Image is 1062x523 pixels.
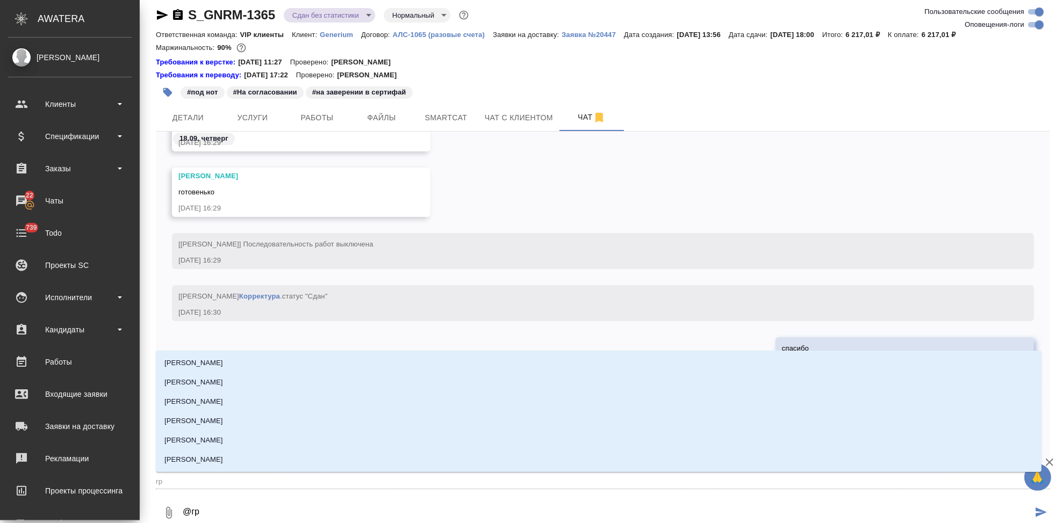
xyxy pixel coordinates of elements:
[305,87,414,96] span: на заверении в сертифай
[8,418,132,434] div: Заявки на доставку
[8,128,132,144] div: Спецификации
[8,386,132,402] div: Входящие заявки
[562,30,624,40] button: Заявка №20447
[822,31,845,39] p: Итого:
[566,111,618,124] span: Чат
[296,70,338,81] p: Проверено:
[8,52,132,63] div: [PERSON_NAME]
[217,43,234,52] p: 90%
[562,31,624,39] p: Заявка №20447
[233,87,297,98] p: #На согласовании
[164,396,223,407] p: [PERSON_NAME]
[624,31,677,39] p: Дата создания:
[289,11,362,20] button: Сдан без статистики
[3,220,137,246] a: 739Todo
[187,87,218,98] p: #под нот
[164,416,223,426] p: [PERSON_NAME]
[8,161,132,177] div: Заказы
[178,307,996,318] div: [DATE] 16:30
[178,188,214,196] span: готовенько
[291,111,343,125] span: Работы
[156,70,244,81] div: Нажми, чтобы открыть папку с инструкцией
[164,454,223,465] p: [PERSON_NAME]
[782,344,809,363] span: спасибо \
[188,8,275,22] a: S_GNRM-1365
[393,30,493,39] a: АЛС-1065 (разовые счета)
[3,477,137,504] a: Проекты процессинга
[227,111,278,125] span: Услуги
[178,240,374,248] span: [[PERSON_NAME]] Последовательность работ выключена
[239,292,280,300] a: Корректура
[8,96,132,112] div: Клиенты
[393,31,493,39] p: АЛС-1065 (разовые счета)
[156,57,238,68] div: Нажми, чтобы открыть папку с инструкцией
[1024,464,1051,491] button: 🙏
[19,222,44,233] span: 739
[337,70,405,81] p: [PERSON_NAME]
[284,8,375,23] div: Сдан без статистики
[593,111,606,124] svg: Отписаться
[922,31,964,39] p: 6 217,01 ₽
[3,381,137,408] a: Входящие заявки
[356,111,407,125] span: Файлы
[924,6,1024,17] span: Пользовательские сообщения
[384,8,450,23] div: Сдан без статистики
[729,31,770,39] p: Дата сдачи:
[244,70,296,81] p: [DATE] 17:22
[238,57,290,68] p: [DATE] 11:27
[164,435,223,446] p: [PERSON_NAME]
[320,30,361,39] a: Generium
[156,70,244,81] a: Требования к переводу:
[1029,466,1047,489] span: 🙏
[180,87,226,96] span: под нот
[178,171,393,181] div: [PERSON_NAME]
[8,193,132,209] div: Чаты
[457,8,471,22] button: Доп статусы указывают на важность/срочность заказа
[312,87,406,98] p: #на заверении в сертифай
[965,19,1024,30] span: Оповещения-логи
[156,9,169,21] button: Скопировать ссылку для ЯМессенджера
[164,377,223,388] p: [PERSON_NAME]
[156,81,180,104] button: Добавить тэг
[156,43,217,52] p: Маржинальность:
[290,57,332,68] p: Проверено:
[331,57,399,68] p: [PERSON_NAME]
[8,483,132,499] div: Проекты процессинга
[156,31,240,39] p: Ответственная команда:
[8,257,132,273] div: Проекты SC
[164,358,223,368] p: [PERSON_NAME]
[3,413,137,440] a: Заявки на доставку
[8,322,132,338] div: Кандидаты
[320,31,361,39] p: Generium
[3,252,137,279] a: Проекты SC
[8,354,132,370] div: Работы
[171,9,184,21] button: Скопировать ссылку
[19,190,40,201] span: 22
[361,31,393,39] p: Договор:
[292,31,320,39] p: Клиент:
[3,187,137,214] a: 22Чаты
[180,133,228,144] p: 18.09, четверг
[3,348,137,375] a: Работы
[8,451,132,467] div: Рекламации
[178,292,328,300] span: [[PERSON_NAME] .
[156,57,238,68] a: Требования к верстке:
[485,111,553,125] span: Чат с клиентом
[389,11,437,20] button: Нормальный
[226,87,305,96] span: На согласовании
[240,31,292,39] p: VIP клиенты
[8,225,132,241] div: Todo
[420,111,472,125] span: Smartcat
[770,31,822,39] p: [DATE] 18:00
[3,445,137,472] a: Рекламации
[493,31,562,39] p: Заявки на доставку:
[162,111,214,125] span: Детали
[8,289,132,306] div: Исполнители
[846,31,888,39] p: 6 217,01 ₽
[234,41,248,55] button: 532.99 RUB;
[282,292,328,300] span: статус "Сдан"
[178,255,996,266] div: [DATE] 16:29
[677,31,729,39] p: [DATE] 13:56
[38,8,140,30] div: AWATERA
[888,31,922,39] p: К оплате:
